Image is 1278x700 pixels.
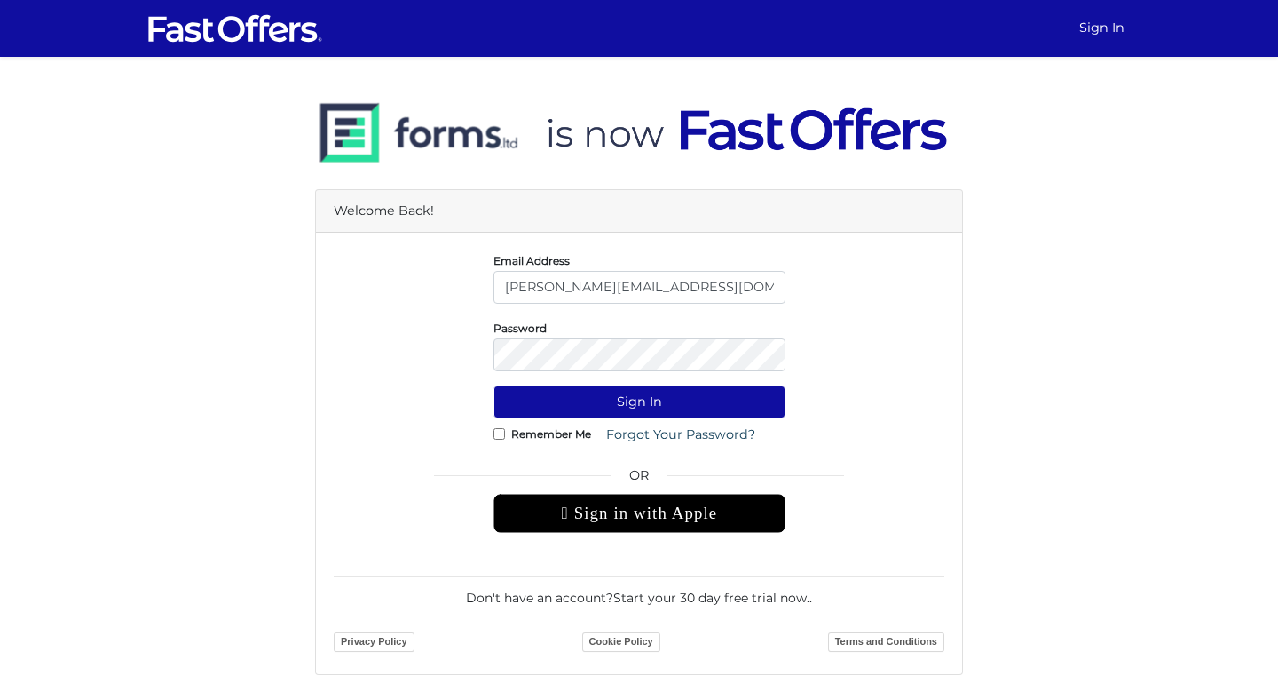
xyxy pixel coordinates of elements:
a: Privacy Policy [334,632,414,652]
a: Forgot Your Password? [595,418,767,451]
label: Email Address [493,259,570,263]
label: Password [493,326,547,330]
span: OR [493,465,785,494]
a: Sign In [1072,11,1132,45]
div: Sign in with Apple [493,494,785,533]
div: Don't have an account? . [334,576,944,608]
a: Cookie Policy [582,632,660,652]
input: E-Mail [493,271,785,304]
a: Terms and Conditions [828,632,944,652]
label: Remember Me [511,432,591,436]
button: Sign In [493,386,785,418]
div: Welcome Back! [316,190,962,233]
a: Start your 30 day free trial now. [613,590,809,606]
